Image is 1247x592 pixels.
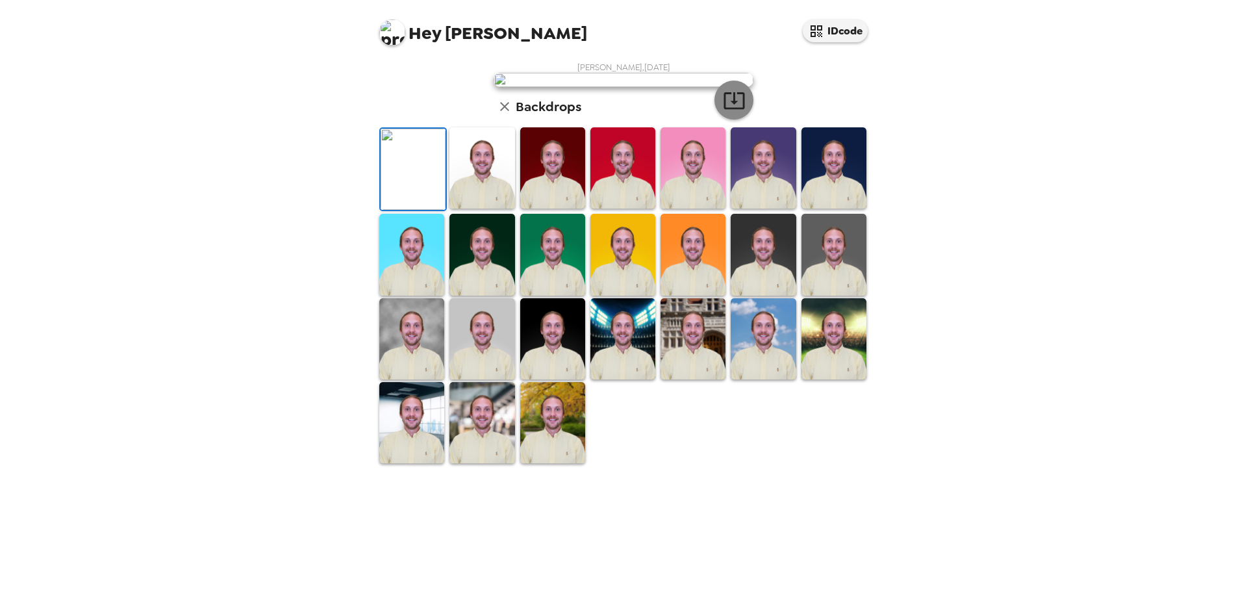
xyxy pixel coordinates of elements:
img: Original [381,129,446,210]
img: profile pic [379,19,405,45]
button: IDcode [803,19,868,42]
img: user [494,73,753,87]
h6: Backdrops [516,96,581,117]
span: Hey [409,21,441,45]
span: [PERSON_NAME] , [DATE] [577,62,670,73]
span: [PERSON_NAME] [379,13,587,42]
